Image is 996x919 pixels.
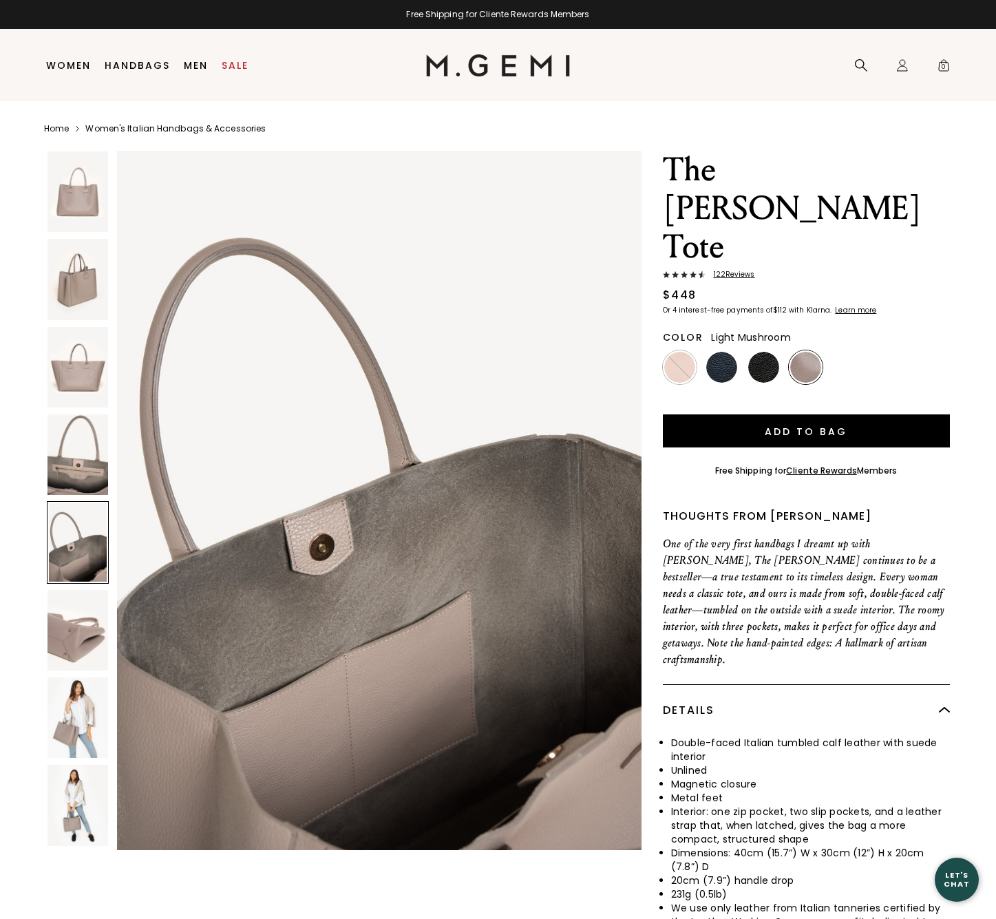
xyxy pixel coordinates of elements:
img: The Elena Grande Tote [47,151,108,232]
img: Light Mushroom [790,352,821,383]
a: Learn more [834,306,876,315]
div: Details [663,685,950,736]
li: Dimensions: 40cm (15.7”) W x 30cm (12”) H x 20cm (7.8”) D [671,846,950,874]
a: 122Reviews [663,271,950,282]
li: Double-faced Italian tumbled calf leather with suede interior [671,736,950,763]
img: The Elena Grande Tote [47,765,108,845]
li: Unlined [671,763,950,777]
img: The Elena Grande Tote [47,677,108,758]
li: Interior: one zip pocket, two slip pockets, and a leather strap that, when latched, gives the bag... [671,805,950,846]
li: 231g (0.5lb) [671,887,950,901]
p: One of the very first handbags I dreamt up with [PERSON_NAME], The [PERSON_NAME] continues to be ... [663,536,950,668]
div: Thoughts from [PERSON_NAME] [663,508,950,525]
li: Metal feet [671,791,950,805]
li: 20cm (7.9”) handle drop [671,874,950,887]
img: The Elena Grande Tote [117,151,642,850]
div: Let's Chat [935,871,979,888]
button: Add to Bag [663,414,950,447]
klarna-placement-style-body: with Klarna [789,305,834,315]
a: Home [44,123,69,134]
span: 122 Review s [706,271,755,279]
img: Tan [664,352,695,383]
a: Sale [222,60,248,71]
img: The Elena Grande Tote [47,590,108,670]
a: Handbags [105,60,170,71]
img: The Elena Grande Tote [47,239,108,319]
span: 0 [937,61,951,75]
a: Men [184,60,208,71]
h2: Color [663,332,703,343]
h1: The [PERSON_NAME] Tote [663,151,950,266]
li: Magnetic closure [671,777,950,791]
img: Navy [706,352,737,383]
klarna-placement-style-amount: $112 [773,305,787,315]
a: Women's Italian Handbags & Accessories [85,123,266,134]
img: The Elena Grande Tote [47,327,108,408]
img: The Elena Grande Tote [47,414,108,495]
a: Women [46,60,91,71]
klarna-placement-style-cta: Learn more [835,305,876,315]
klarna-placement-style-body: Or 4 interest-free payments of [663,305,773,315]
span: Light Mushroom [711,330,791,344]
img: M.Gemi [426,54,570,76]
div: Free Shipping for Members [715,465,898,476]
img: Black [748,352,779,383]
div: $448 [663,287,697,304]
a: Cliente Rewards [786,465,857,476]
